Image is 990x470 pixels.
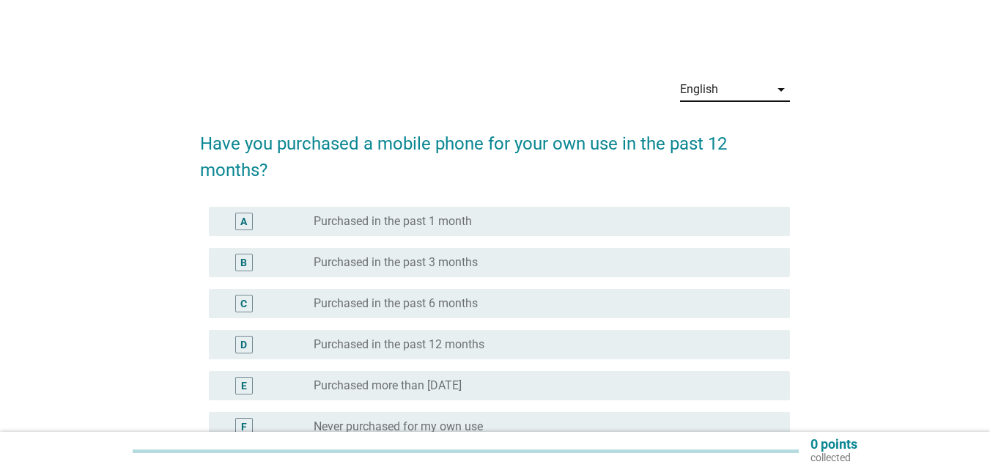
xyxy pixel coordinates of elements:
[240,296,247,312] div: C
[810,438,857,451] p: 0 points
[240,214,247,230] div: A
[314,337,484,352] label: Purchased in the past 12 months
[240,255,247,271] div: B
[200,116,790,183] h2: Have you purchased a mobile phone for your own use in the past 12 months?
[810,451,857,464] p: collected
[314,419,483,434] label: Never purchased for my own use
[314,378,462,393] label: Purchased more than [DATE]
[680,83,718,96] div: English
[314,255,478,270] label: Purchased in the past 3 months
[772,81,790,98] i: arrow_drop_down
[314,214,472,229] label: Purchased in the past 1 month
[240,337,247,353] div: D
[241,378,247,394] div: E
[314,296,478,311] label: Purchased in the past 6 months
[241,419,247,435] div: F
